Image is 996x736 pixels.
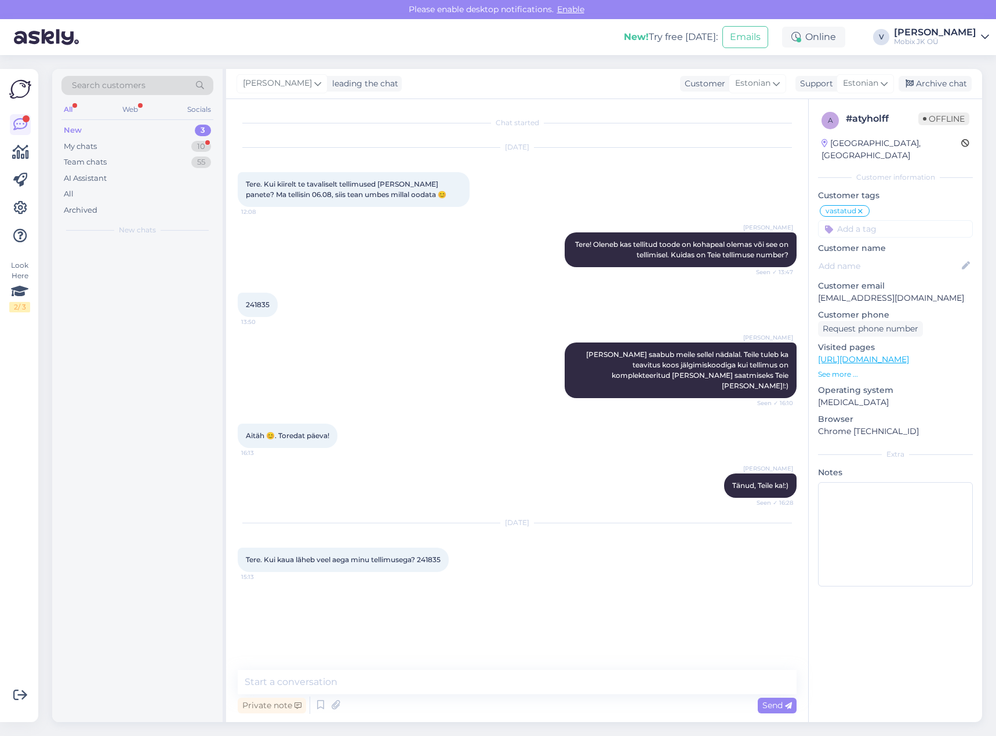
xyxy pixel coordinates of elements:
[818,341,973,354] p: Visited pages
[64,205,97,216] div: Archived
[238,698,306,713] div: Private note
[843,77,878,90] span: Estonian
[241,318,285,326] span: 13:50
[818,292,973,304] p: [EMAIL_ADDRESS][DOMAIN_NAME]
[818,413,973,425] p: Browser
[246,555,441,564] span: Tere. Kui kaua lãheb veel aega minu tellimusega? 241835
[64,125,82,136] div: New
[722,26,768,48] button: Emails
[818,396,973,409] p: [MEDICAL_DATA]
[238,118,797,128] div: Chat started
[899,76,972,92] div: Archive chat
[826,207,856,214] span: vastatud
[818,190,973,202] p: Customer tags
[818,369,973,380] p: See more ...
[120,102,140,117] div: Web
[680,78,725,90] div: Customer
[624,30,718,44] div: Try free [DATE]:
[818,467,973,479] p: Notes
[819,260,959,272] input: Add name
[72,79,146,92] span: Search customers
[918,112,969,125] span: Offline
[191,141,211,152] div: 10
[61,102,75,117] div: All
[818,280,973,292] p: Customer email
[64,141,97,152] div: My chats
[191,156,211,168] div: 55
[750,498,793,507] span: Seen ✓ 16:28
[238,518,797,528] div: [DATE]
[243,77,312,90] span: [PERSON_NAME]
[246,300,270,309] span: 241835
[818,449,973,460] div: Extra
[586,350,790,390] span: [PERSON_NAME] saabub meile sellel nädalal. Teile tuleb ka teavitus koos jälgimiskoodiga kui telli...
[9,260,30,312] div: Look Here
[743,223,793,232] span: [PERSON_NAME]
[894,37,976,46] div: Mobix JK OÜ
[818,425,973,438] p: Chrome [TECHNICAL_ID]
[64,188,74,200] div: All
[575,240,790,259] span: Tere! Oleneb kas tellitud toode on kohapeal olemas või see on tellimisel. Kuidas on Teie tellimus...
[241,207,285,216] span: 12:08
[750,399,793,407] span: Seen ✓ 16:10
[238,142,797,152] div: [DATE]
[894,28,989,46] a: [PERSON_NAME]Mobix JK OÜ
[818,384,973,396] p: Operating system
[818,220,973,238] input: Add a tag
[818,354,909,365] a: [URL][DOMAIN_NAME]
[818,172,973,183] div: Customer information
[9,302,30,312] div: 2 / 3
[818,242,973,254] p: Customer name
[750,268,793,276] span: Seen ✓ 13:47
[241,573,285,581] span: 15:13
[818,321,923,337] div: Request phone number
[246,180,446,199] span: Tere. Kui kiirelt te tavaliselt tellimused [PERSON_NAME] panete? Ma tellisin 06.08, siis tean umb...
[735,77,770,90] span: Estonian
[9,78,31,100] img: Askly Logo
[762,700,792,711] span: Send
[818,309,973,321] p: Customer phone
[732,481,788,490] span: Tänud, Teile ka!:)
[743,464,793,473] span: [PERSON_NAME]
[828,116,833,125] span: a
[846,112,918,126] div: # atyholff
[782,27,845,48] div: Online
[873,29,889,45] div: V
[185,102,213,117] div: Socials
[743,333,793,342] span: [PERSON_NAME]
[795,78,833,90] div: Support
[328,78,398,90] div: leading the chat
[894,28,976,37] div: [PERSON_NAME]
[119,225,156,235] span: New chats
[64,173,107,184] div: AI Assistant
[554,4,588,14] span: Enable
[64,156,107,168] div: Team chats
[195,125,211,136] div: 3
[624,31,649,42] b: New!
[246,431,329,440] span: Aitäh 😊. Toredat päeva!
[241,449,285,457] span: 16:13
[821,137,961,162] div: [GEOGRAPHIC_DATA], [GEOGRAPHIC_DATA]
